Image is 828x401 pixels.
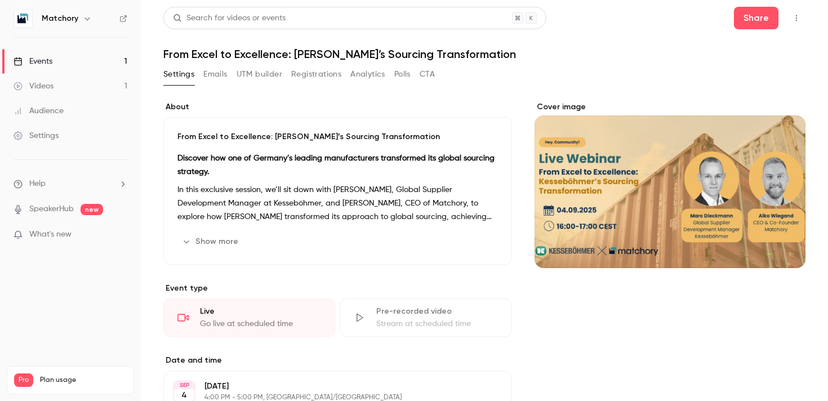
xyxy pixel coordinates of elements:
button: CTA [420,65,435,83]
div: Stream at scheduled time [376,318,497,329]
button: UTM builder [237,65,282,83]
label: Cover image [535,101,805,113]
div: Videos [14,81,54,92]
div: Audience [14,105,64,117]
li: help-dropdown-opener [14,178,127,190]
h1: From Excel to Excellence: [PERSON_NAME]’s Sourcing Transformation [163,47,805,61]
a: SpeakerHub [29,203,74,215]
section: Cover image [535,101,805,268]
span: What's new [29,229,72,240]
div: Go live at scheduled time [200,318,321,329]
div: Settings [14,130,59,141]
label: About [163,101,512,113]
h6: Matchory [42,13,78,24]
button: Analytics [350,65,385,83]
label: Date and time [163,355,512,366]
p: [DATE] [204,381,452,392]
button: Polls [394,65,411,83]
button: Emails [203,65,227,83]
p: From Excel to Excellence: [PERSON_NAME]’s Sourcing Transformation [177,131,498,142]
button: Show more [177,233,245,251]
div: Live [200,306,321,317]
div: Pre-recorded videoStream at scheduled time [340,298,511,337]
button: Settings [163,65,194,83]
div: Pre-recorded video [376,306,497,317]
div: SEP [174,381,194,389]
div: Events [14,56,52,67]
img: Matchory [14,10,32,28]
button: Registrations [291,65,341,83]
span: Pro [14,373,33,387]
p: In this exclusive session, we’ll sit down with [PERSON_NAME], Global Supplier Development Manager... [177,183,498,224]
span: new [81,204,103,215]
span: Help [29,178,46,190]
div: LiveGo live at scheduled time [163,298,335,337]
span: Plan usage [40,376,127,385]
strong: Discover how one of Germany’s leading manufacturers transformed its global sourcing strategy. [177,154,495,176]
p: 4 [181,390,187,401]
p: Event type [163,283,512,294]
button: Share [734,7,778,29]
div: Search for videos or events [173,12,286,24]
